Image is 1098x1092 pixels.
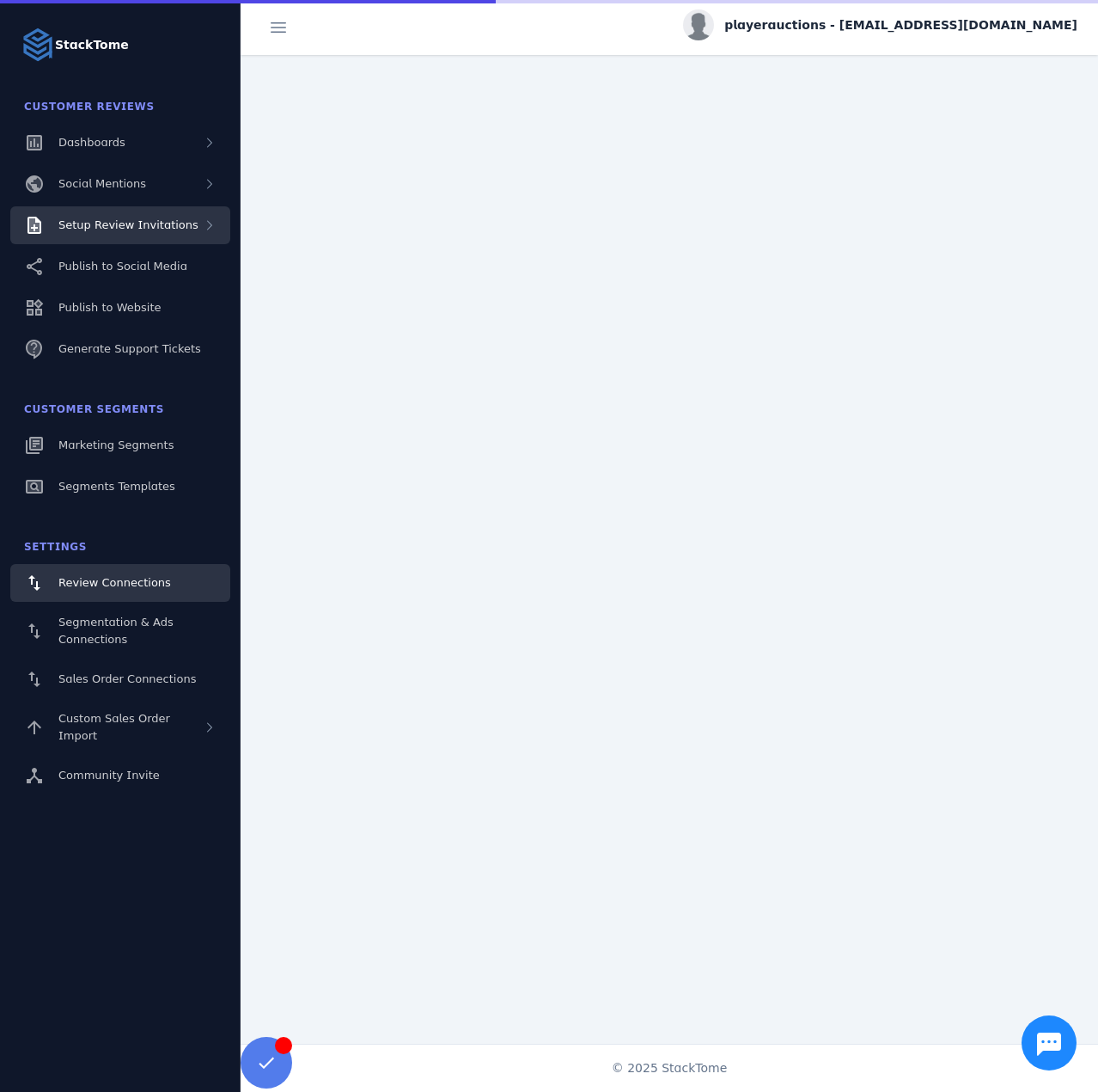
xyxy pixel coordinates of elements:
span: Generate Support Tickets [58,342,201,355]
a: Generate Support Tickets [10,330,230,368]
span: Community Invite [58,769,160,782]
a: Segmentation & Ads Connections [10,605,230,657]
a: Review Connections [10,564,230,602]
img: profile.jpg [683,9,714,40]
img: Logo image [21,28,55,62]
a: Publish to Website [10,289,230,327]
span: playerauctions - [EMAIL_ADDRESS][DOMAIN_NAME] [724,16,1077,34]
span: © 2025 StackTome [612,1059,728,1077]
span: Segments Templates [58,480,175,493]
strong: StackTome [55,36,129,54]
button: playerauctions - [EMAIL_ADDRESS][DOMAIN_NAME] [683,9,1077,40]
a: Community Invite [10,757,230,794]
a: Segments Templates [10,468,230,506]
span: Dashboards [58,136,125,149]
span: Customer Reviews [24,101,155,113]
a: Publish to Social Media [10,248,230,285]
span: Setup Review Invitations [58,218,198,231]
span: Marketing Segments [58,439,174,451]
span: Segmentation & Ads Connections [58,616,174,646]
span: Custom Sales Order Import [58,712,170,742]
a: Sales Order Connections [10,660,230,698]
span: Review Connections [58,576,171,589]
a: Marketing Segments [10,426,230,464]
span: Sales Order Connections [58,672,196,685]
span: Publish to Social Media [58,260,187,273]
span: Social Mentions [58,177,146,190]
span: Settings [24,541,87,553]
span: Customer Segments [24,403,164,415]
span: Publish to Website [58,301,161,314]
